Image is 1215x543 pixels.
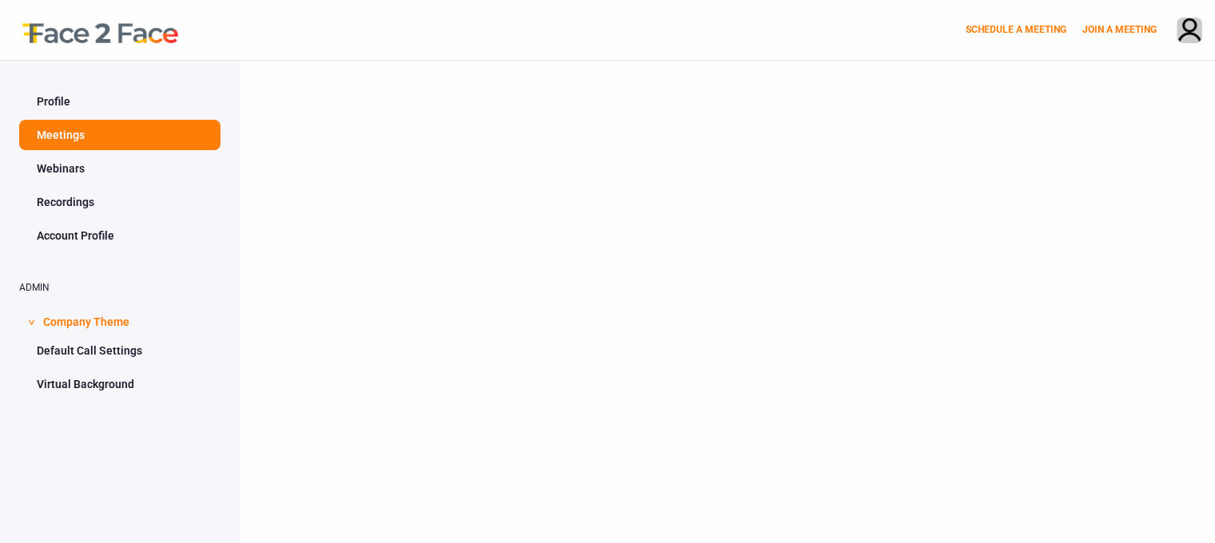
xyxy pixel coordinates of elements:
[19,335,220,366] a: Default Call Settings
[23,319,39,325] span: >
[966,24,1066,35] a: SCHEDULE A MEETING
[1177,18,1201,45] img: avatar.710606db.png
[19,86,220,117] a: Profile
[19,220,220,251] a: Account Profile
[19,369,220,399] a: Virtual Background
[43,305,129,335] span: Company Theme
[19,187,220,217] a: Recordings
[19,153,220,184] a: Webinars
[1082,24,1157,35] a: JOIN A MEETING
[19,283,220,293] h2: ADMIN
[19,120,220,150] a: Meetings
